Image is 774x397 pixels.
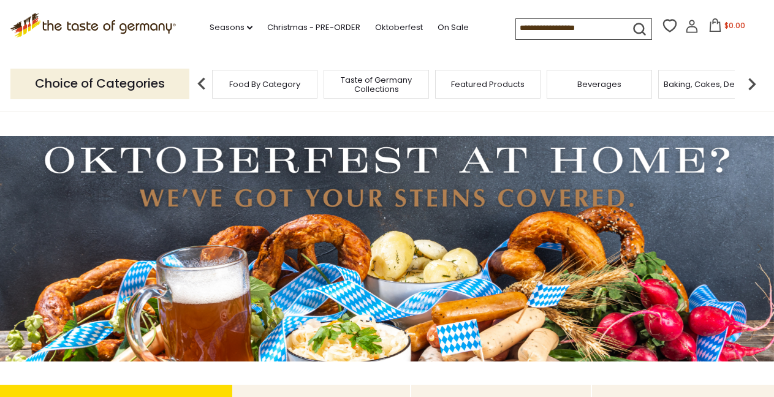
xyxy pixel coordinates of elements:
a: Oktoberfest [375,21,423,34]
img: next arrow [740,72,764,96]
a: Baking, Cakes, Desserts [664,80,759,89]
p: Choice of Categories [10,69,189,99]
a: On Sale [438,21,469,34]
a: Christmas - PRE-ORDER [267,21,360,34]
a: Featured Products [451,80,525,89]
a: Seasons [210,21,252,34]
a: Beverages [577,80,621,89]
img: previous arrow [189,72,214,96]
a: Food By Category [229,80,300,89]
button: $0.00 [701,18,753,37]
span: $0.00 [724,20,745,31]
a: Taste of Germany Collections [327,75,425,94]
